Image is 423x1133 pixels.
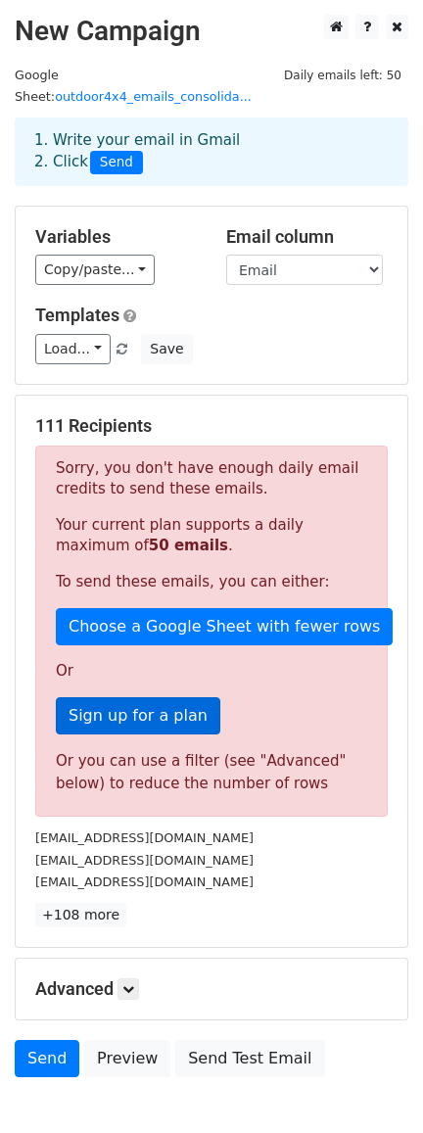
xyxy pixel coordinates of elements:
[90,151,143,174] span: Send
[35,874,254,889] small: [EMAIL_ADDRESS][DOMAIN_NAME]
[56,515,367,556] p: Your current plan supports a daily maximum of .
[35,903,126,927] a: +108 more
[56,608,393,645] a: Choose a Google Sheet with fewer rows
[56,697,220,734] a: Sign up for a plan
[35,226,197,248] h5: Variables
[20,129,403,174] div: 1. Write your email in Gmail 2. Click
[149,537,228,554] strong: 50 emails
[84,1040,170,1077] a: Preview
[35,255,155,285] a: Copy/paste...
[35,415,388,437] h5: 111 Recipients
[56,572,367,592] p: To send these emails, you can either:
[35,830,254,845] small: [EMAIL_ADDRESS][DOMAIN_NAME]
[56,458,367,499] p: Sorry, you don't have enough daily email credits to send these emails.
[226,226,388,248] h5: Email column
[325,1039,423,1133] iframe: Chat Widget
[277,68,408,82] a: Daily emails left: 50
[35,853,254,868] small: [EMAIL_ADDRESS][DOMAIN_NAME]
[35,305,119,325] a: Templates
[35,978,388,1000] h5: Advanced
[56,661,367,682] p: Or
[35,334,111,364] a: Load...
[55,89,252,104] a: outdoor4x4_emails_consolida...
[56,750,367,794] div: Or you can use a filter (see "Advanced" below) to reduce the number of rows
[277,65,408,86] span: Daily emails left: 50
[15,1040,79,1077] a: Send
[15,68,252,105] small: Google Sheet:
[15,15,408,48] h2: New Campaign
[141,334,192,364] button: Save
[175,1040,324,1077] a: Send Test Email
